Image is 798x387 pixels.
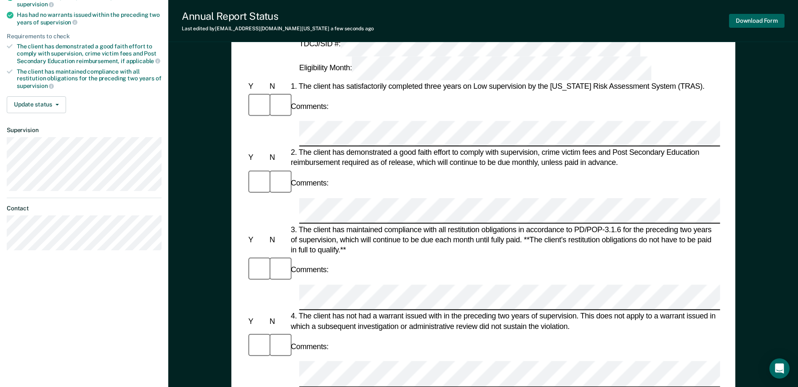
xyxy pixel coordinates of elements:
div: TDCJ/SID #: [297,32,642,56]
div: Comments: [289,101,330,111]
div: Y [247,153,268,163]
span: applicable [126,58,160,64]
div: Comments: [289,342,330,352]
div: Has had no warrants issued within the preceding two years of [17,11,162,26]
div: Y [247,235,268,245]
span: a few seconds ago [331,26,374,32]
dt: Contact [7,205,162,212]
div: Comments: [289,178,330,188]
div: Y [247,81,268,91]
div: N [268,235,289,245]
button: Update status [7,96,66,113]
div: Eligibility Month: [297,56,653,80]
div: 4. The client has not had a warrant issued with in the preceding two years of supervision. This d... [289,311,720,331]
dt: Supervision [7,127,162,134]
div: N [268,153,289,163]
div: 2. The client has demonstrated a good faith effort to comply with supervision, crime victim fees ... [289,148,720,168]
div: Open Intercom Messenger [769,358,790,379]
div: The client has demonstrated a good faith effort to comply with supervision, crime victim fees and... [17,43,162,64]
div: Annual Report Status [182,10,374,22]
span: supervision [17,82,54,89]
div: Requirements to check [7,33,162,40]
div: N [268,316,289,326]
div: 3. The client has maintained compliance with all restitution obligations in accordance to PD/POP-... [289,224,720,255]
div: Y [247,316,268,326]
div: Last edited by [EMAIL_ADDRESS][DOMAIN_NAME][US_STATE] [182,26,374,32]
div: 1. The client has satisfactorily completed three years on Low supervision by the [US_STATE] Risk ... [289,81,720,91]
span: supervision [17,1,54,8]
span: supervision [40,19,77,26]
button: Download Form [729,14,785,28]
div: Comments: [289,265,330,275]
div: N [268,81,289,91]
div: The client has maintained compliance with all restitution obligations for the preceding two years of [17,68,162,90]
